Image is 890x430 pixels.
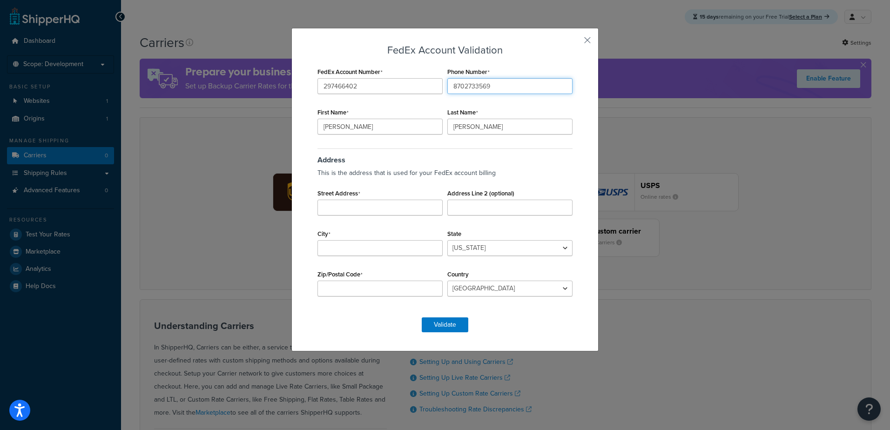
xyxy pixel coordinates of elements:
[317,271,363,278] label: Zip/Postal Code
[315,45,575,56] h3: FedEx Account Validation
[422,317,468,332] button: Validate
[447,190,514,197] label: Address Line 2 (optional)
[317,148,573,164] h3: Address
[317,109,349,116] label: First Name
[447,230,461,237] label: State
[317,190,360,197] label: Street Address
[447,271,469,278] label: Country
[317,167,573,180] p: This is the address that is used for your FedEx account billing
[317,230,330,238] label: City
[447,109,478,116] label: Last Name
[447,68,490,76] label: Phone Number
[317,68,383,76] label: FedEx Account Number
